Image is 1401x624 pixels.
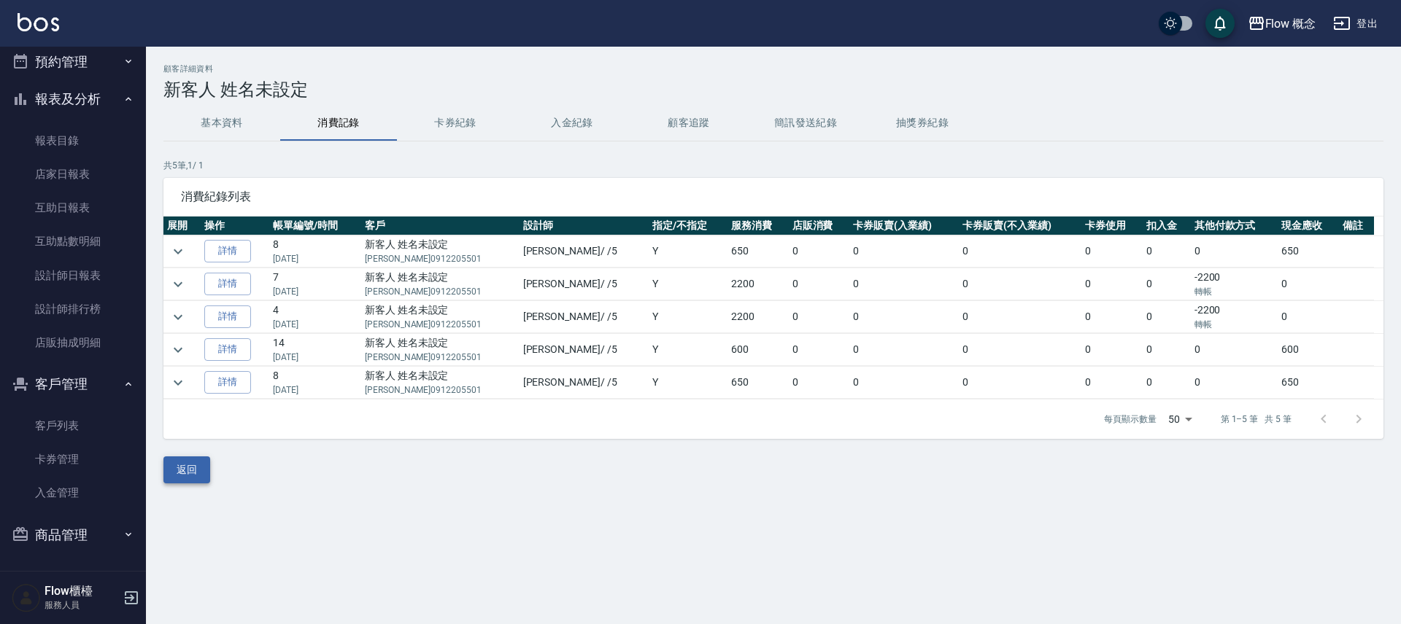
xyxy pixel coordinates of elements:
[1143,235,1191,268] td: 0
[201,217,269,235] th: 操作
[520,217,649,235] th: 設計師
[1143,301,1191,333] td: 0
[163,64,1383,74] h2: 顧客詳細資料
[269,367,361,399] td: 8
[6,365,140,403] button: 客戶管理
[269,334,361,366] td: 14
[365,351,516,364] p: [PERSON_NAME]0912205501
[12,583,41,612] img: Person
[1194,285,1274,298] p: 轉帳
[1191,268,1278,300] td: -2200
[789,217,850,235] th: 店販消費
[6,124,140,157] a: 報表目錄
[204,305,251,328] a: 詳情
[365,383,516,397] p: [PERSON_NAME]0912205501
[1191,217,1278,235] th: 其他付款方式
[1081,367,1143,399] td: 0
[273,383,358,397] p: [DATE]
[1162,399,1197,439] div: 50
[361,235,520,268] td: 新客人 姓名未設定
[1242,9,1322,39] button: Flow 概念
[167,339,189,361] button: expand row
[727,217,789,235] th: 服務消費
[514,106,630,141] button: 入金紀錄
[727,367,789,399] td: 650
[6,259,140,292] a: 設計師日報表
[789,301,850,333] td: 0
[6,157,140,191] a: 店家日報表
[649,334,727,366] td: Y
[1143,268,1191,300] td: 0
[365,318,516,331] p: [PERSON_NAME]0912205501
[649,301,727,333] td: Y
[1278,268,1339,300] td: 0
[649,235,727,268] td: Y
[167,306,189,328] button: expand row
[959,334,1081,366] td: 0
[1081,301,1143,333] td: 0
[1081,268,1143,300] td: 0
[273,285,358,298] p: [DATE]
[1081,334,1143,366] td: 0
[6,292,140,326] a: 設計師排行榜
[6,225,140,258] a: 互助點數明細
[520,301,649,333] td: [PERSON_NAME] / /5
[1194,318,1274,331] p: 轉帳
[1143,334,1191,366] td: 0
[6,516,140,554] button: 商品管理
[1278,235,1339,268] td: 650
[1265,15,1316,33] div: Flow 概念
[361,334,520,366] td: 新客人 姓名未設定
[520,334,649,366] td: [PERSON_NAME] / /5
[959,301,1081,333] td: 0
[167,273,189,295] button: expand row
[1191,301,1278,333] td: -2200
[6,442,140,476] a: 卡券管理
[269,268,361,300] td: 7
[280,106,397,141] button: 消費記錄
[6,43,140,81] button: 預約管理
[1081,235,1143,268] td: 0
[204,371,251,394] a: 詳情
[520,268,649,300] td: [PERSON_NAME] / /5
[1104,413,1157,426] p: 每頁顯示數量
[789,268,850,300] td: 0
[959,268,1081,300] td: 0
[204,338,251,361] a: 詳情
[6,476,140,510] a: 入金管理
[163,106,280,141] button: 基本資料
[849,367,959,399] td: 0
[273,351,358,364] p: [DATE]
[163,217,201,235] th: 展開
[1278,301,1339,333] td: 0
[361,217,520,235] th: 客戶
[181,190,1366,204] span: 消費紀錄列表
[361,301,520,333] td: 新客人 姓名未設定
[727,268,789,300] td: 2200
[789,235,850,268] td: 0
[649,367,727,399] td: Y
[649,268,727,300] td: Y
[365,285,516,298] p: [PERSON_NAME]0912205501
[269,217,361,235] th: 帳單編號/時間
[6,326,140,359] a: 店販抽成明細
[6,409,140,442] a: 客戶列表
[167,241,189,262] button: expand row
[1278,367,1339,399] td: 650
[45,584,119,598] h5: Flow櫃檯
[864,106,981,141] button: 抽獎券紀錄
[849,268,959,300] td: 0
[789,367,850,399] td: 0
[630,106,747,141] button: 顧客追蹤
[6,80,140,118] button: 報表及分析
[849,334,959,366] td: 0
[6,191,140,225] a: 互助日報表
[747,106,864,141] button: 簡訊發送紀錄
[520,367,649,399] td: [PERSON_NAME] / /5
[649,217,727,235] th: 指定/不指定
[204,273,251,295] a: 詳情
[727,334,789,366] td: 600
[45,598,119,612] p: 服務人員
[204,240,251,262] a: 詳情
[273,252,358,265] p: [DATE]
